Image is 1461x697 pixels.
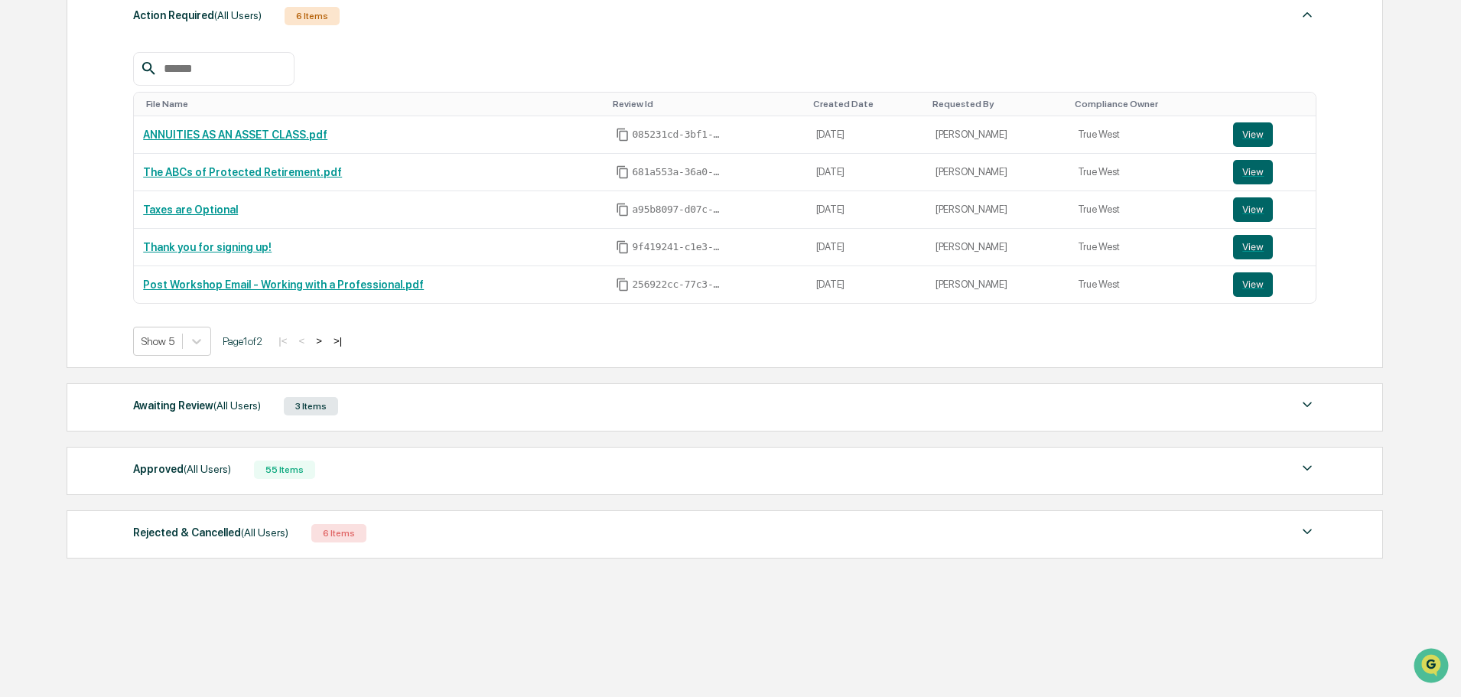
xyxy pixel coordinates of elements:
img: 1746055101610-c473b297-6a78-478c-a979-82029cc54cd1 [15,117,43,145]
span: Preclearance [31,193,99,208]
span: 256922cc-77c3-4945-a205-11fcfdbfd03b [633,278,724,291]
button: View [1233,122,1273,147]
span: Attestations [126,193,190,208]
a: Thank you for signing up! [143,241,272,253]
td: [DATE] [807,229,926,266]
span: 681a553a-36a0-440c-bc71-c511afe4472e [633,166,724,178]
span: (All Users) [184,463,231,475]
span: a95b8097-d07c-4bbc-8bc9-c6666d58090a [633,204,724,216]
input: Clear [40,70,252,86]
span: 085231cd-3bf1-49cd-8edf-8e5c63198b44 [633,129,724,141]
span: Copy Id [616,128,630,142]
a: 🖐️Preclearance [9,187,105,214]
a: Powered byPylon [108,259,185,271]
a: View [1233,272,1306,297]
div: We're available if you need us! [52,132,194,145]
div: Toggle SortBy [146,99,600,109]
a: 🔎Data Lookup [9,216,102,243]
a: The ABCs of Protected Retirement.pdf [143,166,342,178]
button: View [1233,160,1273,184]
a: ANNUITIES AS AN ASSET CLASS.pdf [143,129,327,141]
td: [DATE] [807,154,926,191]
div: Awaiting Review [133,396,261,415]
span: 9f419241-c1e3-49c2-997d-d46bd0652bc5 [633,241,724,253]
div: 3 Items [284,397,338,415]
span: (All Users) [214,9,262,21]
img: caret [1298,396,1316,414]
button: View [1233,197,1273,222]
div: Approved [133,459,231,479]
span: (All Users) [213,399,261,412]
img: caret [1298,459,1316,477]
div: Toggle SortBy [613,99,801,109]
div: 🗄️ [111,194,123,207]
a: View [1233,122,1306,147]
td: [DATE] [807,266,926,303]
span: Copy Id [616,203,630,217]
div: 🔎 [15,223,28,236]
button: View [1233,235,1273,259]
span: Copy Id [616,278,630,292]
img: caret [1298,5,1316,24]
button: >| [329,334,347,347]
span: Page 1 of 2 [223,335,262,347]
span: Pylon [152,259,185,271]
a: Taxes are Optional [143,204,238,216]
td: [PERSON_NAME] [926,154,1069,191]
td: [PERSON_NAME] [926,229,1069,266]
iframe: Open customer support [1412,647,1453,688]
button: |< [274,334,291,347]
div: Toggle SortBy [813,99,920,109]
span: Data Lookup [31,222,96,237]
a: View [1233,197,1306,222]
td: True West [1069,229,1225,266]
p: How can we help? [15,32,278,57]
div: Toggle SortBy [1236,99,1310,109]
td: True West [1069,266,1225,303]
td: [DATE] [807,191,926,229]
div: Rejected & Cancelled [133,523,288,542]
div: Start new chat [52,117,251,132]
div: 55 Items [254,461,315,479]
td: True West [1069,191,1225,229]
button: > [311,334,327,347]
button: Start new chat [260,122,278,140]
span: (All Users) [241,526,288,539]
div: Toggle SortBy [1075,99,1219,109]
span: Copy Id [616,240,630,254]
div: 6 Items [285,7,340,25]
td: [PERSON_NAME] [926,266,1069,303]
a: View [1233,235,1306,259]
td: [DATE] [807,116,926,154]
div: 🖐️ [15,194,28,207]
div: Action Required [133,5,262,25]
div: Toggle SortBy [932,99,1062,109]
td: [PERSON_NAME] [926,191,1069,229]
td: True West [1069,116,1225,154]
td: True West [1069,154,1225,191]
a: 🗄️Attestations [105,187,196,214]
span: Copy Id [616,165,630,179]
td: [PERSON_NAME] [926,116,1069,154]
div: 6 Items [311,524,366,542]
button: < [294,334,309,347]
a: Post Workshop Email - Working with a Professional.pdf [143,278,424,291]
img: caret [1298,523,1316,541]
button: View [1233,272,1273,297]
a: View [1233,160,1306,184]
